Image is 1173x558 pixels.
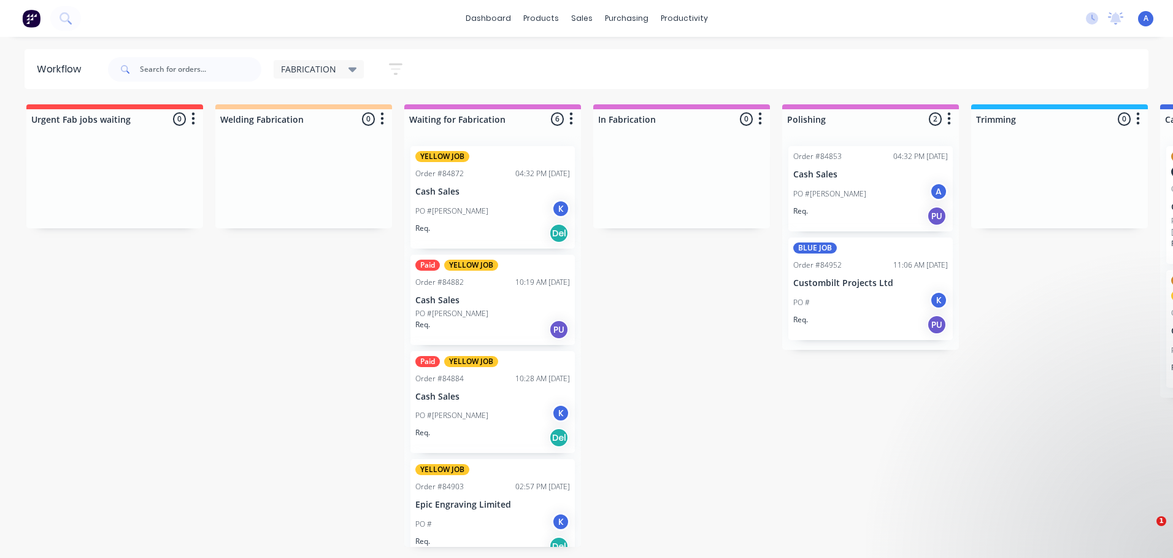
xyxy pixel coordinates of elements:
p: PO #[PERSON_NAME] [415,410,488,421]
div: K [929,291,948,309]
span: A [1144,13,1148,24]
div: Order #84882 [415,277,464,288]
p: Cash Sales [415,392,570,402]
div: K [552,404,570,422]
div: PU [927,206,947,226]
div: Del [549,537,569,556]
div: BLUE JOB [793,242,837,254]
div: Paid [415,356,440,367]
div: 10:28 AM [DATE] [515,373,570,384]
div: YELLOW JOB [444,260,498,271]
div: Order #84952 [793,260,842,271]
div: Workflow [37,62,87,77]
div: YELLOW JOB [444,356,498,367]
div: YELLOW JOB [415,464,469,475]
div: YELLOW JOBOrder #8487204:32 PM [DATE]Cash SalesPO #[PERSON_NAME]KReq.Del [410,146,575,249]
p: PO # [793,297,810,308]
iframe: Intercom live chat [1131,516,1161,546]
span: FABRICATION [281,63,336,76]
div: productivity [655,9,714,28]
div: PaidYELLOW JOBOrder #8488210:19 AM [DATE]Cash SalesPO #[PERSON_NAME]Req.PU [410,255,575,345]
div: Order #84884 [415,373,464,384]
p: PO # [415,519,432,530]
div: 11:06 AM [DATE] [893,260,948,271]
div: 02:57 PM [DATE] [515,481,570,492]
p: PO #[PERSON_NAME] [415,206,488,217]
p: Req. [415,319,430,330]
div: Order #84903 [415,481,464,492]
div: sales [565,9,599,28]
img: Factory [22,9,40,28]
p: Req. [793,206,808,217]
div: K [552,513,570,531]
p: Req. [415,536,430,547]
div: Paid [415,260,440,271]
p: PO #[PERSON_NAME] [415,308,488,319]
input: Search for orders... [140,57,261,82]
div: Del [549,223,569,243]
p: Req. [793,314,808,325]
div: PU [927,315,947,335]
div: PU [549,320,569,339]
div: PaidYELLOW JOBOrder #8488410:28 AM [DATE]Cash SalesPO #[PERSON_NAME]KReq.Del [410,351,575,454]
p: Custombilt Projects Ltd [793,278,948,289]
div: BLUE JOBOrder #8495211:06 AM [DATE]Custombilt Projects LtdPO #KReq.PU [788,238,953,340]
p: Epic Engraving Limited [415,500,570,510]
div: 04:32 PM [DATE] [893,151,948,162]
div: K [552,200,570,218]
p: Cash Sales [793,169,948,180]
p: Req. [415,427,430,438]
div: Order #8485304:32 PM [DATE]Cash SalesPO #[PERSON_NAME]AReq.PU [788,146,953,231]
a: dashboard [460,9,517,28]
div: 04:32 PM [DATE] [515,168,570,179]
p: Cash Sales [415,187,570,197]
span: 1 [1156,516,1166,526]
div: Order #84853 [793,151,842,162]
div: YELLOW JOB [415,151,469,162]
div: purchasing [599,9,655,28]
div: A [929,182,948,201]
div: Del [549,428,569,448]
div: products [517,9,565,28]
p: PO #[PERSON_NAME] [793,188,866,200]
p: Cash Sales [415,295,570,306]
div: 10:19 AM [DATE] [515,277,570,288]
div: Order #84872 [415,168,464,179]
p: Req. [415,223,430,234]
